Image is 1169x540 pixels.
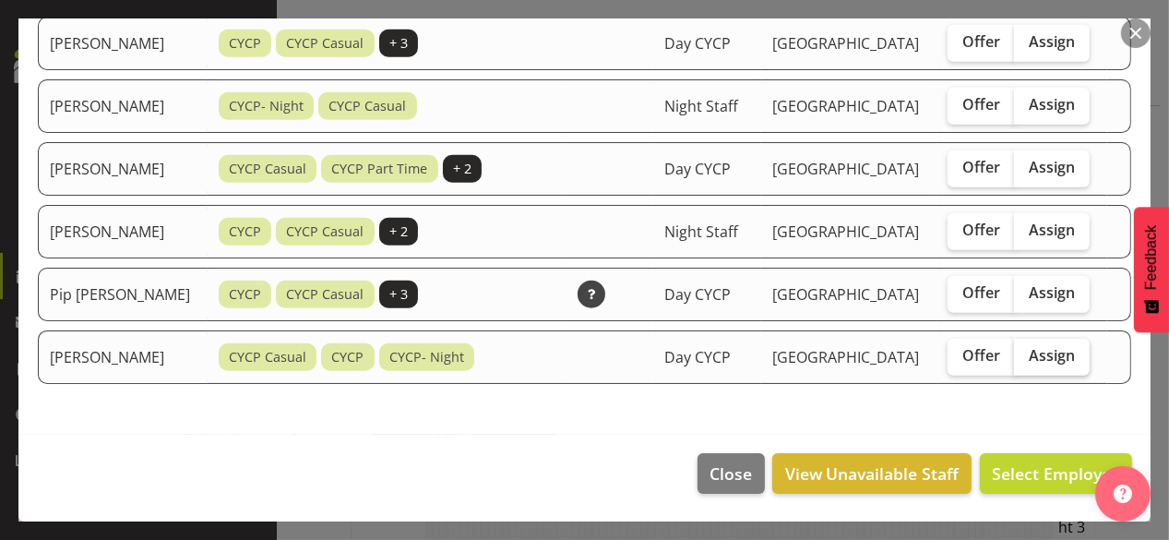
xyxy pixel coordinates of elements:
span: Assign [1029,221,1075,239]
button: Close [698,453,764,494]
td: [PERSON_NAME] [38,330,208,384]
span: [GEOGRAPHIC_DATA] [772,222,919,242]
span: CYCP [229,222,261,242]
td: [PERSON_NAME] [38,79,208,133]
span: Assign [1029,32,1075,51]
span: [GEOGRAPHIC_DATA] [772,284,919,305]
span: Assign [1029,283,1075,302]
span: Night Staff [664,96,738,116]
span: CYCP Casual [328,96,406,116]
span: Select Employee [992,462,1120,485]
span: [GEOGRAPHIC_DATA] [772,159,919,179]
img: help-xxl-2.png [1114,485,1132,503]
span: CYCP Casual [229,159,306,179]
span: + 2 [453,159,471,179]
span: + 2 [389,222,408,242]
span: CYCP Casual [286,222,364,242]
span: CYCP Part Time [331,159,427,179]
span: [GEOGRAPHIC_DATA] [772,347,919,367]
span: CYCP [229,284,261,305]
span: Feedback [1143,225,1160,290]
span: Day CYCP [664,159,731,179]
button: Feedback - Show survey [1134,207,1169,332]
span: Offer [962,95,1000,114]
span: View Unavailable Staff [785,462,960,486]
td: [PERSON_NAME] [38,142,208,196]
span: Assign [1029,95,1075,114]
button: Select Employee [980,453,1132,494]
span: + 3 [389,284,408,305]
span: CYCP Casual [229,347,306,367]
span: CYCP Casual [286,284,364,305]
span: CYCP [331,347,364,367]
span: Offer [962,346,1000,365]
button: View Unavailable Staff [772,453,971,494]
span: [GEOGRAPHIC_DATA] [772,33,919,54]
span: CYCP- Night [389,347,464,367]
span: + 3 [389,33,408,54]
span: Offer [962,32,1000,51]
span: Day CYCP [664,347,731,367]
span: Night Staff [664,222,738,242]
span: Offer [962,158,1000,176]
span: Day CYCP [664,284,731,305]
span: Offer [962,221,1000,239]
span: Offer [962,283,1000,302]
span: CYCP Casual [286,33,364,54]
span: Day CYCP [664,33,731,54]
span: Close [710,462,752,486]
span: CYCP [229,33,261,54]
span: Assign [1029,346,1075,365]
td: Pip [PERSON_NAME] [38,268,208,321]
td: [PERSON_NAME] [38,17,208,70]
span: [GEOGRAPHIC_DATA] [772,96,919,116]
span: Assign [1029,158,1075,176]
span: CYCP- Night [229,96,304,116]
td: [PERSON_NAME] [38,205,208,258]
